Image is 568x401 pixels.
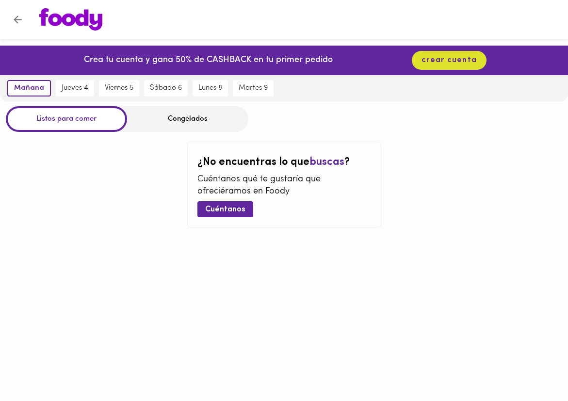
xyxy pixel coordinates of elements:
[62,84,88,93] span: jueves 4
[193,80,228,96] button: lunes 8
[84,54,333,67] p: Crea tu cuenta y gana 50% de CASHBACK en tu primer pedido
[14,84,44,93] span: mañana
[412,51,487,70] button: crear cuenta
[6,8,30,32] button: Volver
[197,174,371,198] p: Cuéntanos qué te gustaría que ofreciéramos en Foody
[422,56,477,65] span: crear cuenta
[198,84,222,93] span: lunes 8
[512,345,558,391] iframe: Messagebird Livechat Widget
[39,8,102,31] img: logo.png
[239,84,268,93] span: martes 9
[6,106,127,132] div: Listos para comer
[144,80,188,96] button: sábado 6
[197,201,253,217] button: Cuéntanos
[127,106,248,132] div: Congelados
[105,84,133,93] span: viernes 5
[233,80,274,96] button: martes 9
[56,80,94,96] button: jueves 4
[150,84,182,93] span: sábado 6
[205,205,245,214] span: Cuéntanos
[7,80,51,96] button: mañana
[197,157,371,168] h2: ¿No encuentras lo que ?
[309,157,344,168] span: buscas
[99,80,139,96] button: viernes 5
